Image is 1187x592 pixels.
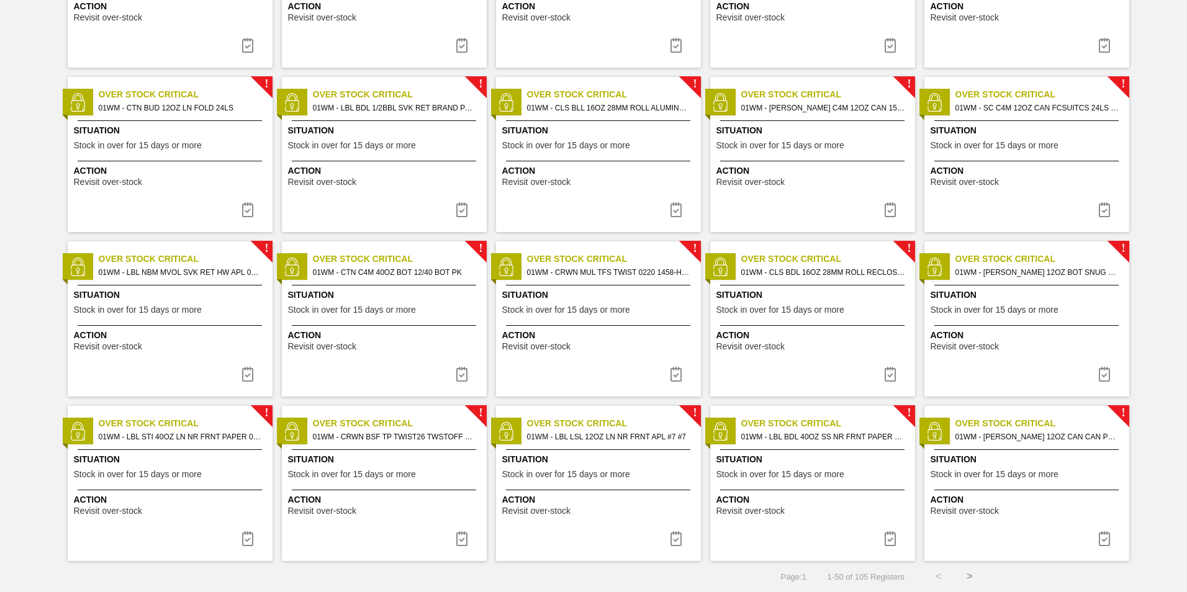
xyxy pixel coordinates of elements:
span: Situation [716,453,912,466]
span: Action [931,493,1126,506]
img: icon-task complete [669,202,684,217]
img: status [68,258,87,276]
span: Over Stock Critical [99,88,273,101]
img: status [68,93,87,112]
img: status [282,422,301,441]
img: icon-task complete [1097,38,1112,53]
img: status [497,93,515,112]
span: Action [716,164,912,177]
button: icon-task complete [1090,197,1119,222]
span: Action [288,164,484,177]
span: Revisit over-stock [288,13,356,22]
button: icon-task complete [661,33,691,58]
span: Page : 1 [781,572,806,581]
span: ! [907,79,911,89]
span: Revisit over-stock [74,13,142,22]
span: Revisit over-stock [502,342,571,351]
img: icon-task complete [1097,531,1112,546]
button: icon-task complete [1090,526,1119,551]
span: Stock in over for 15 days or more [931,470,1058,479]
span: Action [931,329,1126,342]
span: Stock in over for 15 days or more [288,305,416,315]
span: Action [716,493,912,506]
span: 01WM - CTN C4M 40OZ BOT 12/40 BOT PK [313,266,477,279]
span: Over Stock Critical [527,417,701,430]
span: Situation [502,124,698,137]
div: Complete task: 7043317 [447,33,477,58]
span: Revisit over-stock [931,342,999,351]
span: Stock in over for 15 days or more [74,141,202,150]
button: icon-task complete [233,33,263,58]
button: < [923,561,954,592]
div: Complete task: 7043397 [875,362,905,387]
span: Stock in over for 15 days or more [931,141,1058,150]
button: icon-task complete [1090,362,1119,387]
span: 01WM - LBL NBM MVOL SVK RET HW APL 0325 #3 [99,266,263,279]
div: Complete task: 7043342 [233,197,263,222]
span: Situation [288,453,484,466]
span: Revisit over-stock [288,506,356,516]
span: Action [288,493,484,506]
span: Stock in over for 15 days or more [288,141,416,150]
img: icon-task complete [240,38,255,53]
span: Stock in over for 15 days or more [288,470,416,479]
span: Situation [931,453,1126,466]
span: Over Stock Critical [527,253,701,266]
div: Complete task: 7043298 [233,33,263,58]
img: status [282,258,301,276]
div: Complete task: 7043319 [875,33,905,58]
span: 1 - 50 of 105 Registers [825,572,905,581]
span: Action [716,329,912,342]
img: status [711,422,729,441]
span: ! [693,408,697,418]
img: status [68,422,87,441]
span: ! [479,79,482,89]
span: 01WM - CARR BUD 12OZ BOT SNUG 12/12 12OZ BOT AQUEOUS COATING [955,266,1119,279]
button: icon-task complete [447,362,477,387]
img: icon-task complete [669,38,684,53]
span: Revisit over-stock [716,13,785,22]
span: Revisit over-stock [74,177,142,187]
span: 01WM - CTN BUD 12OZ LN FOLD 24LS [99,101,263,115]
span: Situation [502,289,698,302]
span: ! [1121,244,1125,253]
span: 01WM - CARR C4M 12OZ CAN 15/12 CAN PK [741,101,905,115]
span: Over Stock Critical [741,253,915,266]
span: 01WM - LBL BDL 40OZ SS NR FRNT PAPER MS - VBI [741,430,905,444]
button: > [954,561,985,592]
span: Situation [74,453,269,466]
span: Revisit over-stock [74,342,142,351]
button: icon-task complete [233,526,263,551]
span: Over Stock Critical [741,417,915,430]
span: Action [502,164,698,177]
img: icon-task complete [1097,202,1112,217]
span: Action [288,329,484,342]
span: Revisit over-stock [74,506,142,516]
span: Action [931,164,1126,177]
div: Complete task: 7043396 [661,362,691,387]
span: Over Stock Critical [99,253,273,266]
span: Action [74,329,269,342]
img: status [282,93,301,112]
span: Action [502,329,698,342]
button: icon-task complete [447,33,477,58]
div: Complete task: 7043399 [1090,362,1119,387]
span: Stock in over for 15 days or more [74,470,202,479]
span: Revisit over-stock [502,177,571,187]
span: Situation [288,124,484,137]
span: Situation [931,289,1126,302]
img: icon-task complete [883,367,898,382]
span: ! [693,244,697,253]
div: Complete task: 7043348 [875,197,905,222]
span: Over Stock Critical [527,88,701,101]
div: Complete task: 7043320 [1090,33,1119,58]
span: Situation [716,289,912,302]
img: status [925,258,944,276]
img: icon-task complete [240,531,255,546]
span: Revisit over-stock [502,13,571,22]
img: status [711,93,729,112]
span: 01WM - LBL BDL 1/2BBL SVK RET BRAND PAPER #3 NAC [313,101,477,115]
span: 01WM - CRWN BSF TP TWIST26 TWSTOFF 12 OZ 26MM 70 LB [313,430,477,444]
span: Stock in over for 15 days or more [502,141,630,150]
span: ! [264,79,268,89]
